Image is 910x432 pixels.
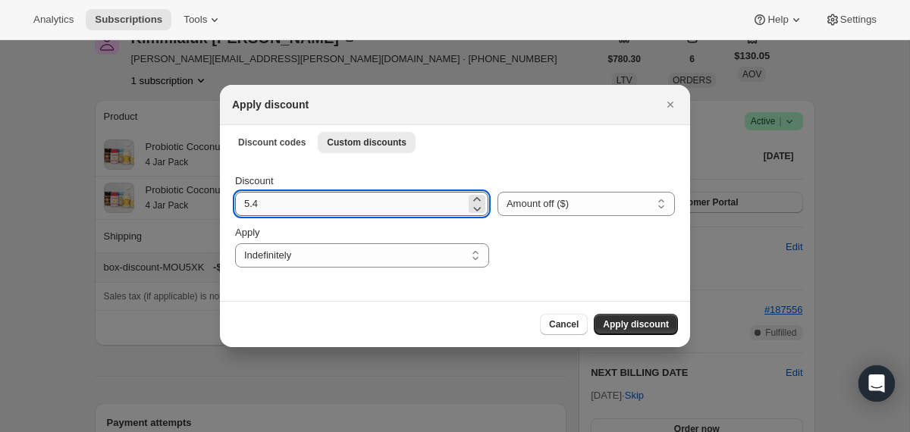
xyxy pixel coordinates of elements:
span: Apply discount [603,318,669,330]
button: Tools [174,9,231,30]
span: Apply [235,227,260,238]
button: Cancel [540,314,588,335]
span: Subscriptions [95,14,162,26]
div: Open Intercom Messenger [858,365,895,402]
button: Custom discounts [318,132,416,153]
span: Tools [184,14,207,26]
button: Settings [816,9,886,30]
button: Help [743,9,812,30]
button: Close [660,94,681,115]
span: Help [767,14,788,26]
button: Apply discount [594,314,678,335]
span: Analytics [33,14,74,26]
span: Discount codes [238,136,306,149]
button: Discount codes [229,132,315,153]
button: Analytics [24,9,83,30]
div: Custom discounts [220,158,690,301]
span: Discount [235,175,274,186]
span: Custom discounts [327,136,406,149]
button: Subscriptions [86,9,171,30]
span: Settings [840,14,877,26]
span: Cancel [549,318,579,330]
h2: Apply discount [232,97,309,112]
